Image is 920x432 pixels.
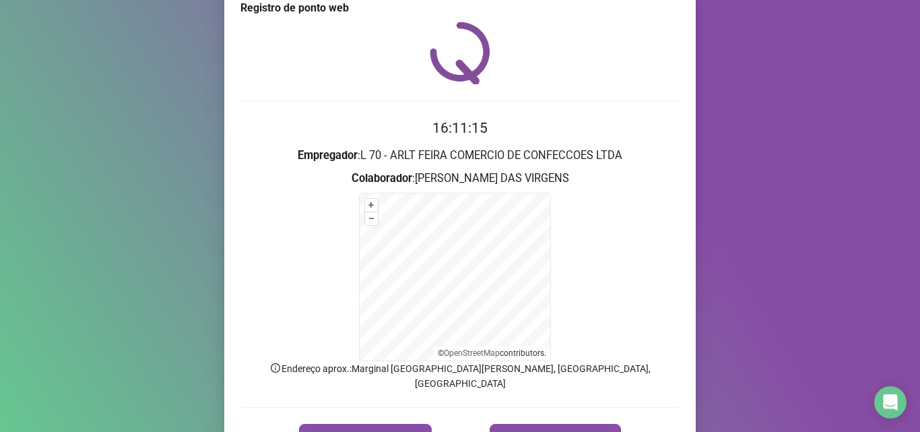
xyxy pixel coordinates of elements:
li: © contributors. [438,348,546,358]
div: Open Intercom Messenger [874,386,907,419]
span: info-circle [269,362,282,374]
strong: Empregador [298,149,358,162]
button: + [365,199,378,212]
h3: : [PERSON_NAME] DAS VIRGENS [240,170,680,187]
p: Endereço aprox. : Marginal [GEOGRAPHIC_DATA][PERSON_NAME], [GEOGRAPHIC_DATA], [GEOGRAPHIC_DATA] [240,361,680,391]
time: 16:11:15 [432,120,488,136]
strong: Colaborador [352,172,412,185]
h3: : L 70 - ARLT FEIRA COMERCIO DE CONFECCOES LTDA [240,147,680,164]
a: OpenStreetMap [444,348,500,358]
img: QRPoint [430,22,490,84]
button: – [365,212,378,225]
